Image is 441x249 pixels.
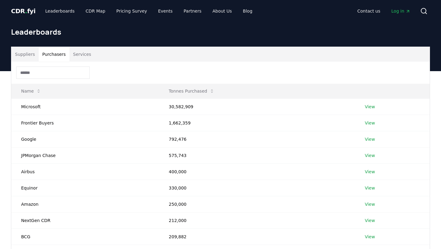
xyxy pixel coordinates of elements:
[386,6,415,17] a: Log in
[159,228,355,245] td: 209,882
[11,147,159,163] td: JPMorgan Chase
[11,98,159,115] td: Microsoft
[11,131,159,147] td: Google
[352,6,415,17] nav: Main
[164,85,219,97] button: Tonnes Purchased
[70,47,95,62] button: Services
[11,228,159,245] td: BCG
[16,85,46,97] button: Name
[159,98,355,115] td: 30,582,909
[208,6,237,17] a: About Us
[365,201,375,207] a: View
[365,152,375,159] a: View
[179,6,206,17] a: Partners
[40,6,257,17] nav: Main
[365,234,375,240] a: View
[365,185,375,191] a: View
[365,217,375,224] a: View
[111,6,152,17] a: Pricing Survey
[365,120,375,126] a: View
[11,196,159,212] td: Amazon
[11,7,36,15] span: CDR fyi
[40,6,80,17] a: Leaderboards
[365,169,375,175] a: View
[11,47,39,62] button: Suppliers
[11,115,159,131] td: Frontier Buyers
[159,180,355,196] td: 330,000
[25,7,27,15] span: .
[159,147,355,163] td: 575,743
[11,180,159,196] td: Equinor
[365,136,375,142] a: View
[11,163,159,180] td: Airbus
[391,8,410,14] span: Log in
[159,115,355,131] td: 1,662,359
[352,6,385,17] a: Contact us
[153,6,177,17] a: Events
[365,104,375,110] a: View
[11,7,36,15] a: CDR.fyi
[159,196,355,212] td: 250,000
[11,212,159,228] td: NextGen CDR
[81,6,110,17] a: CDR Map
[159,163,355,180] td: 400,000
[159,131,355,147] td: 792,476
[11,27,430,37] h1: Leaderboards
[39,47,70,62] button: Purchasers
[238,6,257,17] a: Blog
[159,212,355,228] td: 212,000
